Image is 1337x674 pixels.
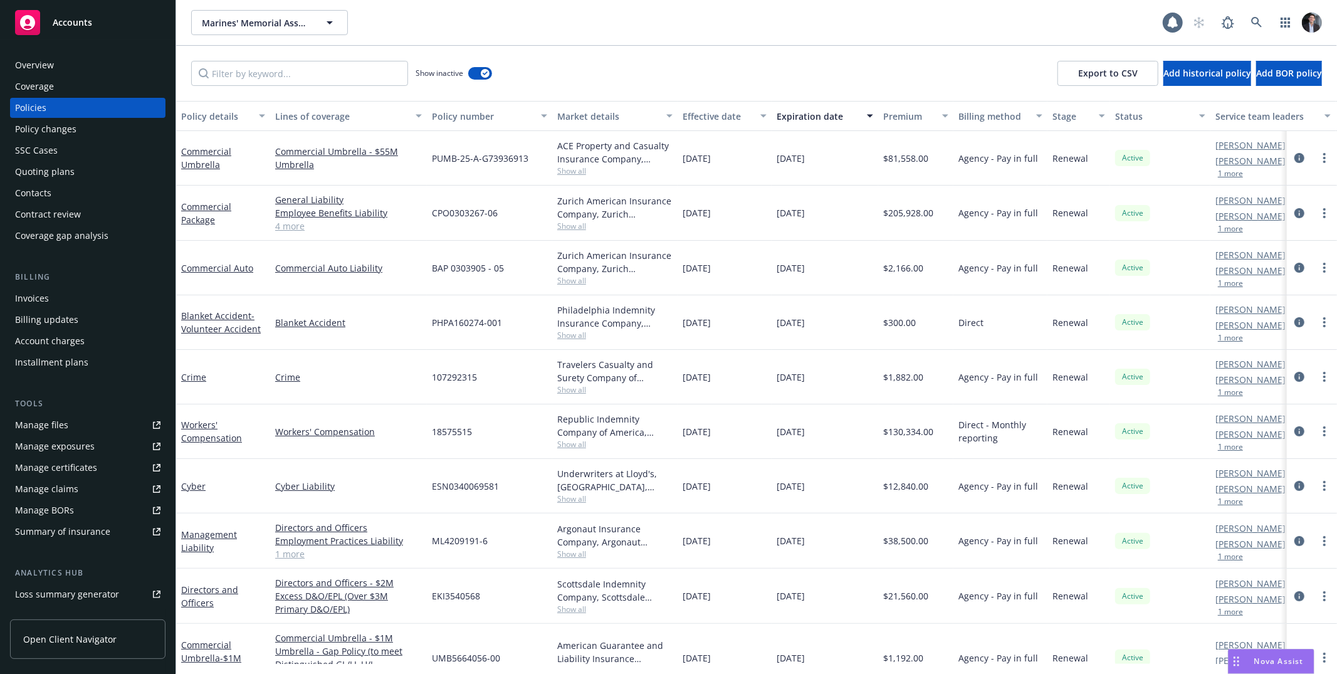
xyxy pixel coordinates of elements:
span: $2,166.00 [883,261,923,275]
span: Renewal [1052,371,1088,384]
div: Market details [557,110,659,123]
button: 1 more [1218,334,1243,342]
span: [DATE] [777,206,805,219]
a: SSC Cases [10,140,165,161]
a: [PERSON_NAME] [1215,466,1286,480]
a: circleInformation [1292,424,1307,439]
a: Directors and Officers - $2M Excess D&O/EPL (Over $3M Primary D&O/EPL) [275,576,422,616]
a: [PERSON_NAME] [1215,537,1286,550]
div: Policy details [181,110,251,123]
a: Coverage gap analysis [10,226,165,246]
div: Premium [883,110,935,123]
a: [PERSON_NAME] [1215,319,1286,332]
span: Agency - Pay in full [958,534,1038,547]
button: 1 more [1218,280,1243,287]
div: Tools [10,398,165,410]
a: Switch app [1273,10,1298,35]
a: Workers' Compensation [181,419,242,444]
a: [PERSON_NAME] [1215,154,1286,167]
a: more [1317,150,1332,166]
a: Blanket Accident [181,310,261,335]
span: Active [1120,371,1145,382]
div: Contract review [15,204,81,224]
span: [DATE] [777,651,805,665]
div: Lines of coverage [275,110,408,123]
a: [PERSON_NAME] [1215,638,1286,651]
a: [PERSON_NAME] [1215,194,1286,207]
a: Quoting plans [10,162,165,182]
a: 1 more [275,547,422,561]
span: Agency - Pay in full [958,152,1038,165]
span: Show all [557,604,673,614]
button: 1 more [1218,225,1243,233]
span: $12,840.00 [883,480,928,493]
div: Account charges [15,331,85,351]
a: circleInformation [1292,206,1307,221]
span: Renewal [1052,206,1088,219]
a: more [1317,589,1332,604]
span: Renewal [1052,261,1088,275]
button: Policy details [176,101,270,131]
button: 1 more [1218,389,1243,396]
a: circleInformation [1292,150,1307,166]
span: Open Client Navigator [23,633,117,646]
div: Travelers Casualty and Surety Company of America, Travelers Insurance [557,358,673,384]
a: Overview [10,55,165,75]
div: Manage certificates [15,458,97,478]
span: Show all [557,549,673,559]
button: Policy number [427,101,552,131]
a: more [1317,206,1332,221]
span: 18575515 [432,425,472,438]
span: Active [1120,152,1145,164]
a: Commercial Umbrella - $55M Umbrella [275,145,422,171]
a: more [1317,478,1332,493]
span: [DATE] [683,261,711,275]
div: Policy changes [15,119,76,139]
a: [PERSON_NAME] [1215,264,1286,277]
button: Effective date [678,101,772,131]
a: Blanket Accident [275,316,422,329]
span: Renewal [1052,425,1088,438]
span: $1,882.00 [883,371,923,384]
a: Commercial Auto Liability [275,261,422,275]
div: Quoting plans [15,162,75,182]
span: $38,500.00 [883,534,928,547]
a: [PERSON_NAME] [1215,482,1286,495]
span: Active [1120,591,1145,602]
a: [PERSON_NAME] [1215,303,1286,316]
div: Zurich American Insurance Company, Zurich Insurance Group [557,194,673,221]
span: Show inactive [416,68,463,78]
button: Billing method [953,101,1047,131]
a: Employee Benefits Liability [275,206,422,219]
a: Account charges [10,331,165,351]
a: Loss summary generator [10,584,165,604]
a: Workers' Compensation [275,425,422,438]
a: Policies [10,98,165,118]
a: [PERSON_NAME] [1215,522,1286,535]
div: Coverage [15,76,54,97]
span: Marines' Memorial Association [202,16,310,29]
a: Manage files [10,415,165,435]
a: circleInformation [1292,260,1307,275]
a: Commercial Umbrella [181,145,231,171]
button: Add BOR policy [1256,61,1322,86]
span: $130,334.00 [883,425,933,438]
a: Policy changes [10,119,165,139]
span: Active [1120,208,1145,219]
span: PUMB-25-A-G73936913 [432,152,528,165]
a: Commercial Auto [181,262,253,274]
span: Renewal [1052,480,1088,493]
button: Nova Assist [1228,649,1314,674]
span: [DATE] [683,651,711,665]
div: Drag to move [1229,650,1244,673]
div: SSC Cases [15,140,58,161]
a: Manage exposures [10,436,165,456]
span: [DATE] [683,316,711,329]
a: Summary of insurance [10,522,165,542]
div: Policy number [432,110,533,123]
a: Cyber [181,480,206,492]
span: [DATE] [777,152,805,165]
span: UMB5664056-00 [432,651,500,665]
span: Show all [557,166,673,176]
a: Coverage [10,76,165,97]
